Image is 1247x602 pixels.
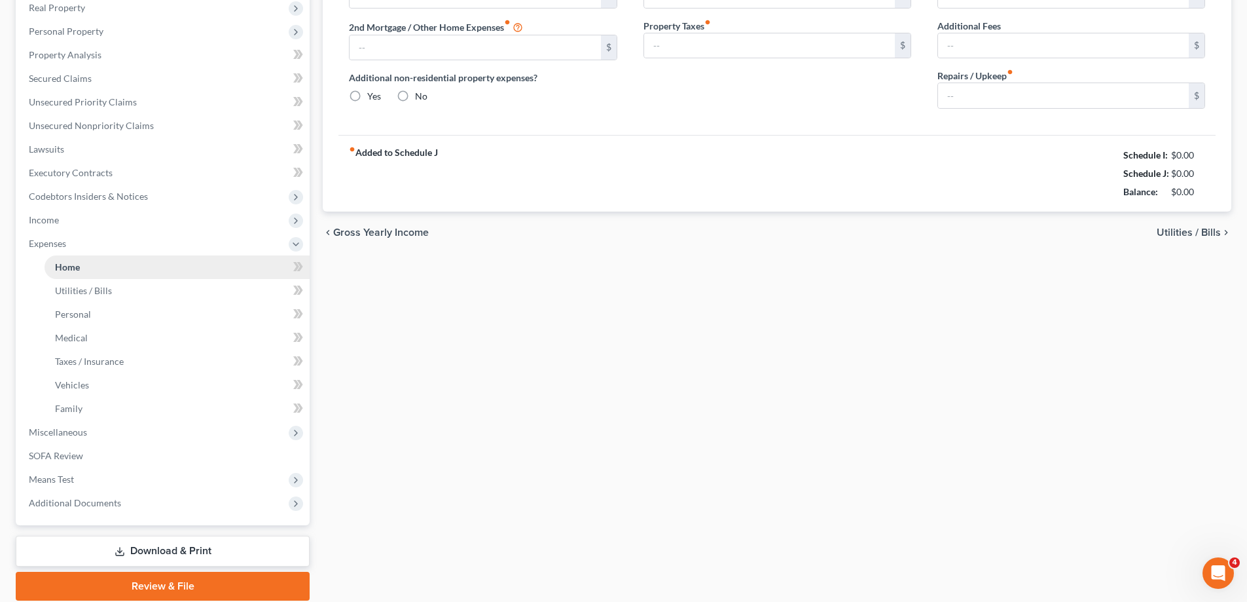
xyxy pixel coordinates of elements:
a: SOFA Review [18,444,310,468]
span: Personal [55,309,91,320]
div: $0.00 [1171,167,1206,180]
label: Yes [367,90,381,103]
span: SOFA Review [29,450,83,461]
span: Family [55,403,82,414]
strong: Balance: [1123,186,1158,197]
span: Home [55,261,80,273]
span: Gross Yearly Income [333,227,429,238]
strong: Added to Schedule J [349,146,438,201]
a: Personal [45,303,310,326]
span: Real Property [29,2,85,13]
span: Executory Contracts [29,167,113,178]
strong: Schedule I: [1123,149,1168,160]
span: Additional Documents [29,497,121,508]
input: -- [938,33,1189,58]
label: 2nd Mortgage / Other Home Expenses [349,19,523,35]
a: Review & File [16,572,310,601]
span: Unsecured Priority Claims [29,96,137,107]
button: chevron_left Gross Yearly Income [323,227,429,238]
a: Executory Contracts [18,161,310,185]
a: Utilities / Bills [45,279,310,303]
label: Additional non-residential property expenses? [349,71,617,85]
input: -- [350,35,600,60]
span: Unsecured Nonpriority Claims [29,120,154,131]
span: Utilities / Bills [55,285,112,296]
span: Vehicles [55,379,89,390]
div: $ [601,35,617,60]
a: Medical [45,326,310,350]
a: Lawsuits [18,138,310,161]
span: Means Test [29,474,74,485]
span: Miscellaneous [29,426,87,438]
iframe: Intercom live chat [1202,557,1234,589]
i: fiber_manual_record [704,19,711,26]
div: $ [1189,33,1204,58]
span: Property Analysis [29,49,101,60]
div: $0.00 [1171,149,1206,162]
strong: Schedule J: [1123,168,1169,179]
span: 4 [1229,557,1240,568]
span: Secured Claims [29,73,92,84]
input: -- [644,33,895,58]
i: chevron_right [1221,227,1231,238]
a: Secured Claims [18,67,310,90]
label: Property Taxes [643,19,711,33]
span: Income [29,214,59,225]
a: Family [45,397,310,421]
a: Property Analysis [18,43,310,67]
span: Lawsuits [29,143,64,155]
label: Additional Fees [937,19,1001,33]
div: $0.00 [1171,185,1206,198]
span: Medical [55,332,88,343]
span: Utilities / Bills [1157,227,1221,238]
a: Download & Print [16,536,310,567]
i: fiber_manual_record [1007,69,1013,75]
span: Taxes / Insurance [55,356,124,367]
i: fiber_manual_record [349,146,355,153]
input: -- [938,83,1189,108]
span: Personal Property [29,26,103,37]
a: Home [45,255,310,279]
div: $ [1189,83,1204,108]
button: Utilities / Bills chevron_right [1157,227,1231,238]
a: Unsecured Nonpriority Claims [18,114,310,138]
a: Vehicles [45,373,310,397]
label: Repairs / Upkeep [937,69,1013,83]
i: chevron_left [323,227,333,238]
i: fiber_manual_record [504,19,511,26]
span: Codebtors Insiders & Notices [29,191,148,202]
a: Unsecured Priority Claims [18,90,310,114]
label: No [415,90,427,103]
a: Taxes / Insurance [45,350,310,373]
span: Expenses [29,238,66,249]
div: $ [895,33,911,58]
